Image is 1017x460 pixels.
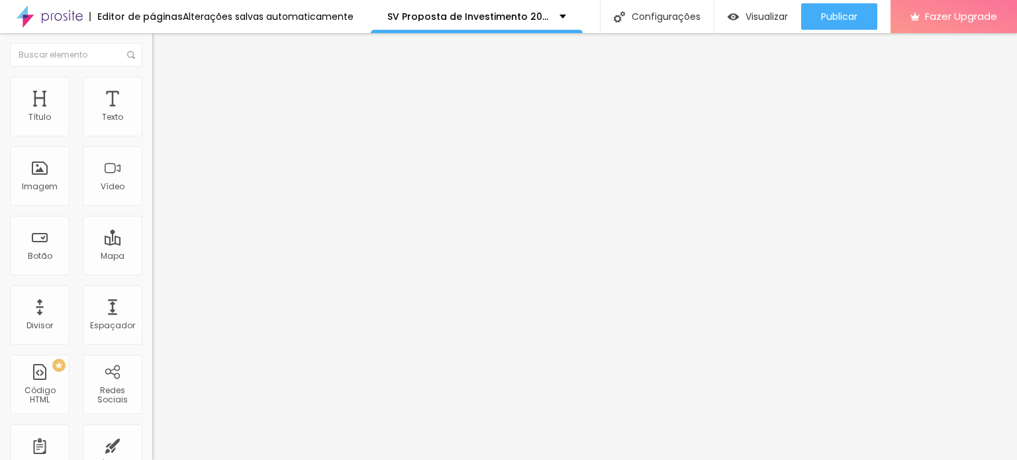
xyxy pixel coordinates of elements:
[614,11,625,23] img: Icone
[714,3,801,30] button: Visualizar
[89,12,183,21] div: Editor de páginas
[101,182,124,191] div: Vídeo
[925,11,997,22] span: Fazer Upgrade
[728,11,739,23] img: view-1.svg
[22,182,58,191] div: Imagem
[821,11,857,22] span: Publicar
[801,3,877,30] button: Publicar
[101,252,124,261] div: Mapa
[26,321,53,330] div: Divisor
[13,386,66,405] div: Código HTML
[746,11,788,22] span: Visualizar
[86,386,138,405] div: Redes Sociais
[90,321,135,330] div: Espaçador
[387,12,550,21] p: SV Proposta de Investimento 2025
[127,51,135,59] img: Icone
[183,12,354,21] div: Alterações salvas automaticamente
[102,113,123,122] div: Texto
[28,252,52,261] div: Botão
[10,43,142,67] input: Buscar elemento
[28,113,51,122] div: Título
[152,33,1017,460] iframe: Editor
